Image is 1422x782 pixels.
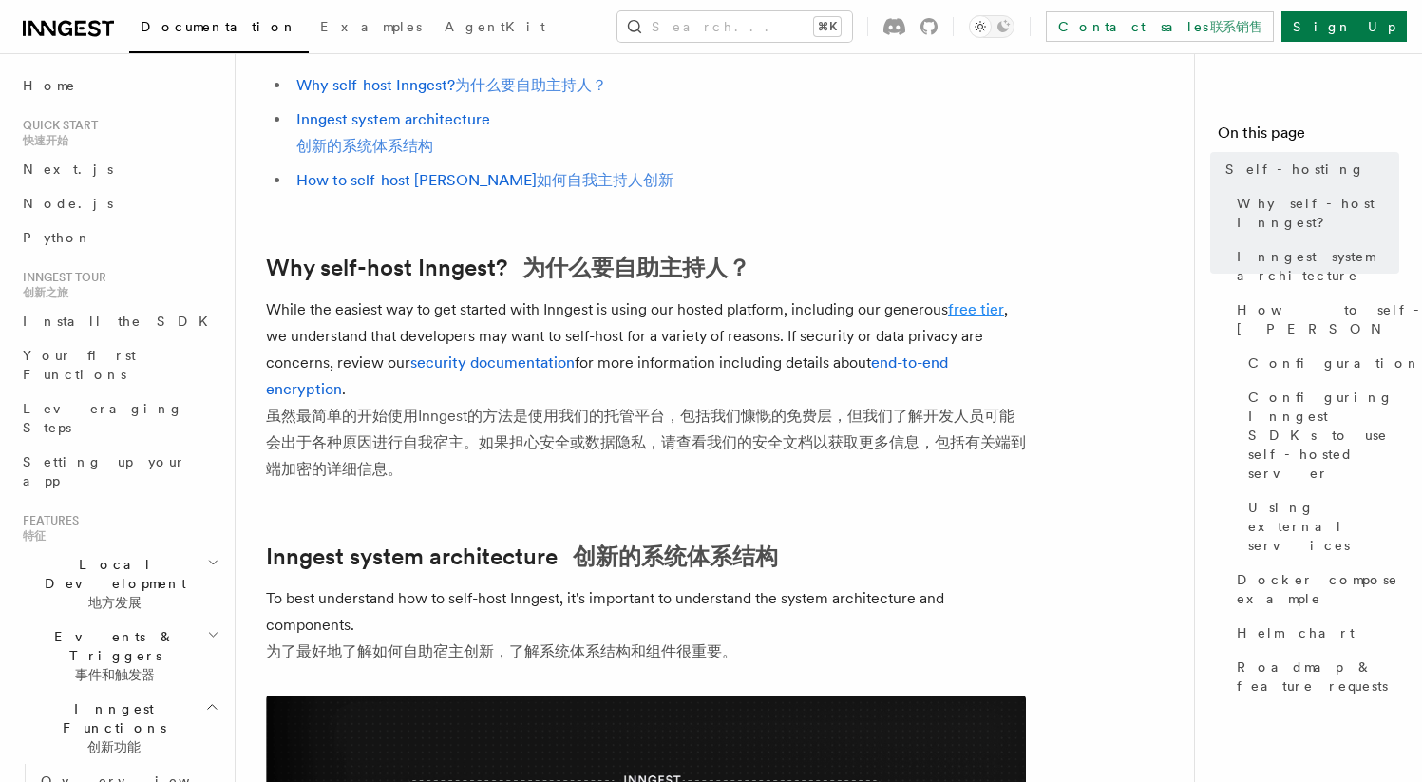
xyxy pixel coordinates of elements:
a: Configuring Inngest SDKs to use self-hosted server [1241,380,1399,490]
a: Python [15,220,223,255]
a: AgentKit [433,6,557,51]
xt-content: 联系销售 [1210,19,1262,34]
span: Local Development [15,555,207,612]
span: Python [23,230,92,245]
xt-content: 创新的系统体系结构 [573,543,778,570]
a: Docker compose example [1229,563,1399,616]
xt-content: 虽然最简单的开始使用Inngest的方法是使用我们的托管平台，包括我们慷慨的免费层，但我们了解开发人员可能会出于各种原因进行自我宿主。如果担心安全或数据隐私，请查看我们的安全文档以获取更多信息，... [266,407,1026,478]
a: Inngest system architecture创新的系统体系结构 [296,110,1026,160]
a: Inngest system architecture [1229,239,1399,293]
xt-content: 创新功能 [87,739,141,754]
span: Install the SDK [23,314,219,329]
span: Quick start [15,118,98,148]
a: Contact sales联系销售 [1046,11,1274,42]
a: Home [15,68,223,103]
a: Documentation [129,6,309,53]
a: Examples [309,6,433,51]
a: Inngest system architecture创新的系统体系结构 [266,544,778,570]
a: Your first Functions [15,338,223,391]
a: free tier [948,300,1004,318]
span: Documentation [141,19,297,34]
a: security documentation [410,353,575,372]
a: Next.js [15,152,223,186]
kbd: ⌘K [814,17,841,36]
xt-content: 地方发展 [88,595,142,610]
span: Using external services [1248,498,1399,555]
a: Helm chart [1229,616,1399,650]
span: Configuration [1248,353,1421,372]
a: How to self-host [PERSON_NAME]如何自我主持人创新 [296,171,673,189]
xt-content: 如何自我主持人创新 [537,171,673,189]
span: Next.js [23,162,113,177]
a: Install the SDK [15,304,223,338]
xt-content: 为什么要自助主持人？ [522,254,750,281]
xt-content: 为了最好地了解如何自助宿主创新，了解系统体系结构和组件很重要。 [266,642,737,660]
a: How to self-host [PERSON_NAME] [1229,293,1399,346]
span: Examples [320,19,422,34]
span: Self-hosting [1225,160,1365,179]
span: Events & Triggers [15,627,207,684]
span: Setting up your app [23,454,186,488]
span: AgentKit [445,19,545,34]
p: To best understand how to self-host Inngest, it's important to understand the system architecture... [266,585,1026,665]
span: Why self-host Inngest? [1237,194,1399,232]
p: While the easiest way to get started with Inngest is using our hosted platform, including our gen... [266,296,1026,483]
span: Home [23,76,76,95]
span: Node.js [23,196,113,211]
span: Your first Functions [23,348,136,382]
a: Why self-host Inngest?为什么要自助主持人？ [266,255,750,281]
button: Events & Triggers事件和触发器 [15,620,223,692]
h4: On this page [1218,122,1399,152]
span: Configuring Inngest SDKs to use self-hosted server [1248,388,1399,483]
button: Toggle dark mode [969,15,1014,38]
button: Search...⌘K [617,11,852,42]
span: Helm chart [1237,623,1355,642]
a: Setting up your app [15,445,223,498]
span: Features [15,513,79,544]
span: Inngest tour [15,270,106,300]
xt-content: 事件和触发器 [75,667,155,682]
a: Roadmap & feature requests [1229,650,1399,703]
a: Why self-host Inngest?为什么要自助主持人？ [296,76,607,94]
span: Inngest Functions [15,699,205,756]
xt-content: 特征 [23,529,46,543]
a: Why self-host Inngest? [1229,186,1399,239]
xt-content: 快速开始 [23,134,68,147]
xt-content: 创新之旅 [23,286,68,299]
button: Inngest Functions创新功能 [15,692,223,764]
a: Self-hosting [1218,152,1399,186]
a: Using external services [1241,490,1399,563]
a: Sign Up [1281,11,1407,42]
button: Local Development地方发展 [15,547,223,620]
span: Docker compose example [1237,570,1399,608]
a: Node.js [15,186,223,220]
xt-content: 为什么要自助主持人？ [455,76,607,94]
a: Configuration [1241,346,1399,380]
span: Inngest system architecture [1237,247,1399,285]
xt-content: 创新的系统体系结构 [296,137,433,155]
span: Leveraging Steps [23,401,183,435]
span: Roadmap & feature requests [1237,658,1399,696]
a: Leveraging Steps [15,391,223,445]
